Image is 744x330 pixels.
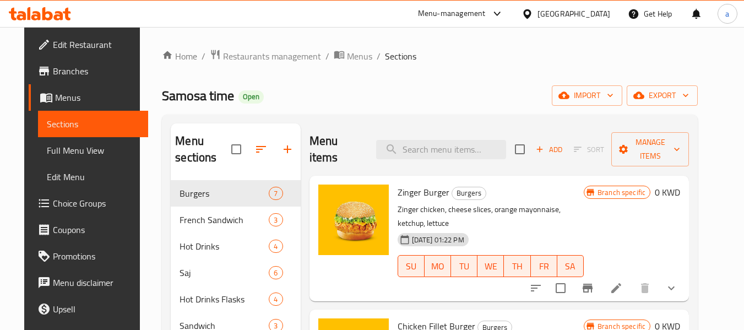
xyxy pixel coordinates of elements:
button: import [552,85,622,106]
li: / [202,50,205,63]
a: Branches [29,58,149,84]
div: Menu-management [418,7,486,20]
button: delete [632,275,658,301]
span: Promotions [53,250,140,263]
button: TU [451,255,477,277]
button: Add [531,141,567,158]
div: items [269,293,283,306]
button: SA [557,255,584,277]
p: Zinger chicken, cheese slices, orange mayonnaise, ketchup, lettuce [398,203,584,230]
span: Choice Groups [53,197,140,210]
svg: Show Choices [665,282,678,295]
span: Branch specific [593,187,650,198]
span: [DATE] 01:22 PM [408,235,469,245]
span: 7 [269,188,282,199]
div: items [269,266,283,279]
span: Select to update [549,277,572,300]
a: Menus [334,49,372,63]
span: Select section [508,138,531,161]
span: Branches [53,64,140,78]
span: import [561,89,613,102]
span: TU [455,258,473,274]
span: 4 [269,294,282,305]
span: export [636,89,689,102]
button: sort-choices [523,275,549,301]
span: 3 [269,215,282,225]
a: Edit Menu [38,164,149,190]
span: Sections [47,117,140,131]
li: / [325,50,329,63]
span: Manage items [620,136,680,163]
h6: 0 KWD [655,185,680,200]
h2: Menu sections [175,133,231,166]
button: TH [504,255,530,277]
span: MO [429,258,447,274]
div: Hot Drinks4 [171,233,300,259]
div: Hot Drinks Flasks [180,293,269,306]
span: Burgers [452,187,486,199]
a: Home [162,50,197,63]
a: Restaurants management [210,49,321,63]
a: Coupons [29,217,149,243]
span: Edit Menu [47,170,140,183]
a: Full Menu View [38,137,149,164]
div: items [269,213,283,226]
h2: Menu items [309,133,363,166]
a: Edit Restaurant [29,31,149,58]
span: Sort sections [248,136,274,163]
a: Sections [38,111,149,137]
button: Manage items [611,132,689,166]
span: Coupons [53,223,140,236]
nav: breadcrumb [162,49,698,63]
span: Sections [385,50,416,63]
span: Select section first [567,141,611,158]
span: Open [238,92,264,101]
span: Add item [531,141,567,158]
span: Full Menu View [47,144,140,157]
span: WE [482,258,499,274]
li: / [377,50,381,63]
span: French Sandwich [180,213,269,226]
div: items [269,240,283,253]
span: 6 [269,268,282,278]
a: Promotions [29,243,149,269]
a: Edit menu item [610,282,623,295]
span: Zinger Burger [398,184,449,201]
a: Choice Groups [29,190,149,217]
span: Edit Restaurant [53,38,140,51]
input: search [376,140,506,159]
span: TH [508,258,526,274]
div: items [269,187,283,200]
div: French Sandwich3 [171,207,300,233]
span: a [725,8,729,20]
button: WE [477,255,504,277]
img: Zinger Burger [318,185,389,255]
button: export [627,85,698,106]
button: SU [398,255,425,277]
div: Saj6 [171,259,300,286]
div: Burgers7 [171,180,300,207]
a: Upsell [29,296,149,322]
span: Menus [347,50,372,63]
div: [GEOGRAPHIC_DATA] [537,8,610,20]
span: SA [562,258,579,274]
span: Saj [180,266,269,279]
span: Hot Drinks [180,240,269,253]
span: Burgers [180,187,269,200]
span: Select all sections [225,138,248,161]
span: Menu disclaimer [53,276,140,289]
div: Burgers [452,187,486,200]
span: 4 [269,241,282,252]
span: Menus [55,91,140,104]
a: Menu disclaimer [29,269,149,296]
span: FR [535,258,553,274]
button: MO [425,255,451,277]
a: Menus [29,84,149,111]
div: Hot Drinks Flasks4 [171,286,300,312]
button: FR [531,255,557,277]
span: Upsell [53,302,140,316]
